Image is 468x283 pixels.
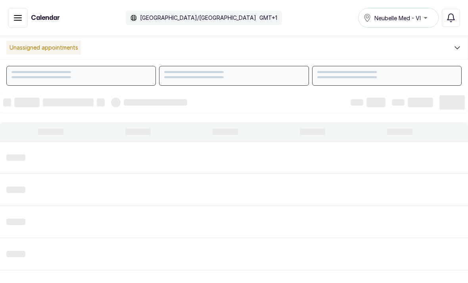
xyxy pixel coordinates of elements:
[259,14,277,22] p: GMT+1
[140,14,256,22] p: [GEOGRAPHIC_DATA]/[GEOGRAPHIC_DATA]
[374,14,421,22] span: Neubelle Med - VI
[6,40,81,55] p: Unassigned appointments
[358,8,439,28] button: Neubelle Med - VI
[31,13,60,23] h1: Calendar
